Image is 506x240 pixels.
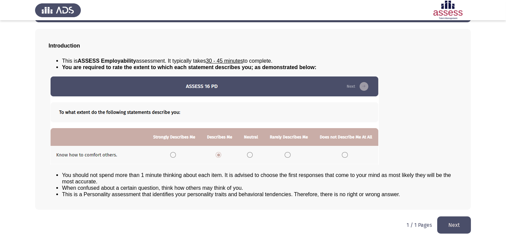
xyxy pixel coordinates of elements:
[437,216,471,234] button: load next page
[62,58,272,64] span: This is assessment. It typically takes to complete.
[49,43,80,49] span: Introduction
[62,64,317,70] span: You are required to rate the extent to which each statement describes you; as demonstrated below:
[206,58,243,64] u: 30 - 45 minutes
[425,1,471,20] img: Assessment logo of ASSESS Employability - EBI
[62,185,243,191] span: When confused about a certain question, think how others may think of you.
[35,1,81,20] img: Assess Talent Management logo
[62,191,400,197] span: This is a Personality assessment that identifies your personality traits and behavioral tendencie...
[407,222,432,228] p: 1 / 1 Pages
[62,172,451,184] span: You should not spend more than 1 minute thinking about each item. It is advised to choose the fir...
[78,58,136,64] b: ASSESS Employability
